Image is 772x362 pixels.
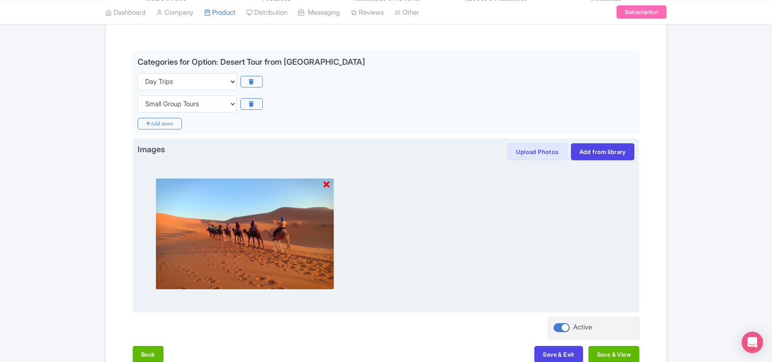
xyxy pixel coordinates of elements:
div: Active [573,322,592,333]
a: Add from library [571,143,634,160]
span: Images [138,143,165,158]
img: iccltfrvmo0wnbsatoc6.avif [155,178,334,290]
div: Categories for Option: Desert Tour from [GEOGRAPHIC_DATA] [138,57,365,67]
div: Open Intercom Messenger [742,332,763,353]
i: Add more [138,118,182,129]
a: Subscription [617,5,667,19]
button: Upload Photos [508,143,567,160]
